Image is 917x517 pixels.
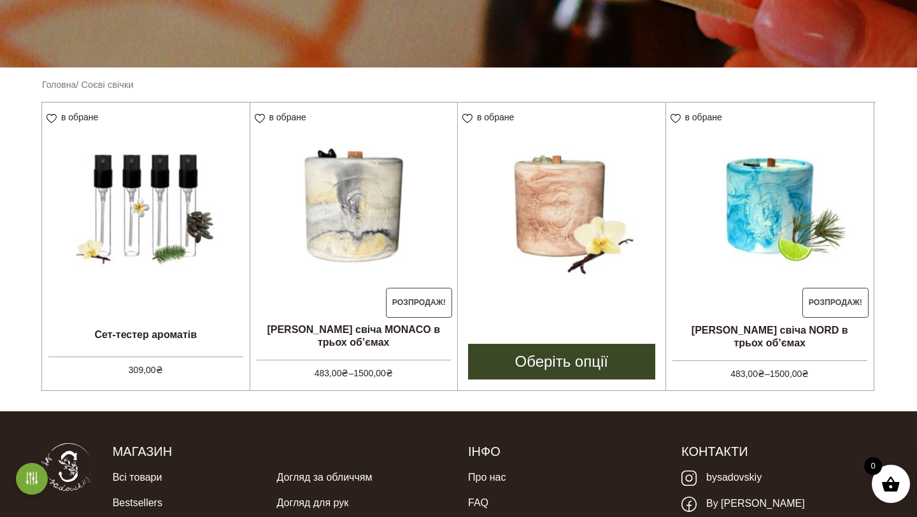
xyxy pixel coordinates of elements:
a: в обране [255,112,311,122]
img: unfavourite.svg [462,114,473,124]
a: Bestsellers [113,490,162,516]
img: unfavourite.svg [671,114,681,124]
a: Догляд для рук [277,490,349,516]
span: в обране [477,112,514,122]
a: Догляд за обличчям [277,465,373,490]
a: Всі товари [113,465,162,490]
bdi: 1500,00 [770,369,809,379]
a: FAQ [468,490,488,516]
a: bysadovskiy [681,465,762,491]
span: – [672,360,868,381]
h5: Інфо [468,443,662,460]
a: Про нас [468,465,506,490]
a: By [PERSON_NAME] [681,491,805,517]
bdi: 1500,00 [353,368,393,378]
a: Сет-тестер ароматів 309,00₴ [42,103,250,378]
span: ₴ [802,369,809,379]
h2: [PERSON_NAME] свіча MONACO в трьох об’ємах [250,318,458,353]
a: Розпродаж! [PERSON_NAME] свіча NORD в трьох об’ємах 483,00₴–1500,00₴ [666,103,874,378]
span: в обране [269,112,306,122]
a: Виберіть опції для " Соєва свіча Monte-Carlo в трьох об'ємах" [468,344,655,379]
a: в обране [462,112,518,122]
h2: [PERSON_NAME] свіча NORD в трьох об’ємах [666,319,874,353]
h5: Магазин [113,443,449,460]
h5: Контакти [681,443,876,460]
span: в обране [61,112,98,122]
span: ₴ [341,368,348,378]
a: Головна [42,80,76,90]
span: в обране [685,112,722,122]
a: в обране [671,112,727,122]
bdi: 483,00 [730,369,765,379]
span: – [257,360,451,380]
nav: Breadcrumb [42,78,875,92]
span: ₴ [758,369,765,379]
img: unfavourite.svg [255,114,265,124]
h2: Сет-тестер ароматів [42,318,250,350]
bdi: 483,00 [315,368,349,378]
span: ₴ [156,365,163,375]
a: в обране [46,112,103,122]
span: Розпродаж! [386,288,453,318]
img: unfavourite.svg [46,114,57,124]
span: ₴ [386,368,393,378]
bdi: 309,00 [129,365,163,375]
span: Розпродаж! [802,288,869,318]
a: Розпродаж! [PERSON_NAME] свіча MONACO в трьох об’ємах 483,00₴–1500,00₴ [250,103,458,378]
span: 0 [864,457,882,475]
